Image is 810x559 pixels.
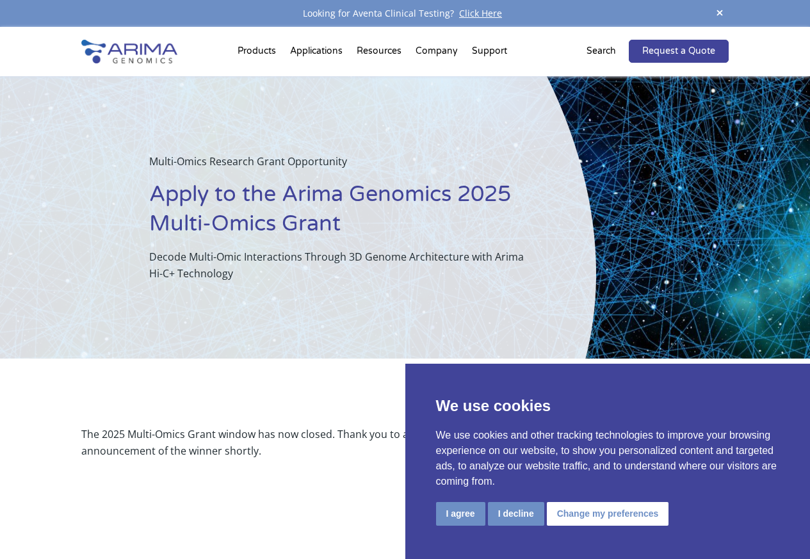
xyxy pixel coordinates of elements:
[547,502,669,526] button: Change my preferences
[81,40,177,63] img: Arima-Genomics-logo
[436,394,780,417] p: We use cookies
[81,426,729,459] p: The 2025 Multi-Omics Grant window has now closed. Thank you to all who submitted an application a...
[587,43,616,60] p: Search
[149,180,533,248] h1: Apply to the Arima Genomics 2025 Multi-Omics Grant
[436,428,780,489] p: We use cookies and other tracking technologies to improve your browsing experience on our website...
[149,248,533,282] p: Decode Multi-Omic Interactions Through 3D Genome Architecture with Arima Hi-C+ Technology
[488,502,544,526] button: I decline
[454,7,507,19] a: Click Here
[149,153,533,180] p: Multi-Omics Research Grant Opportunity
[81,5,729,22] div: Looking for Aventa Clinical Testing?
[436,502,485,526] button: I agree
[629,40,729,63] a: Request a Quote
